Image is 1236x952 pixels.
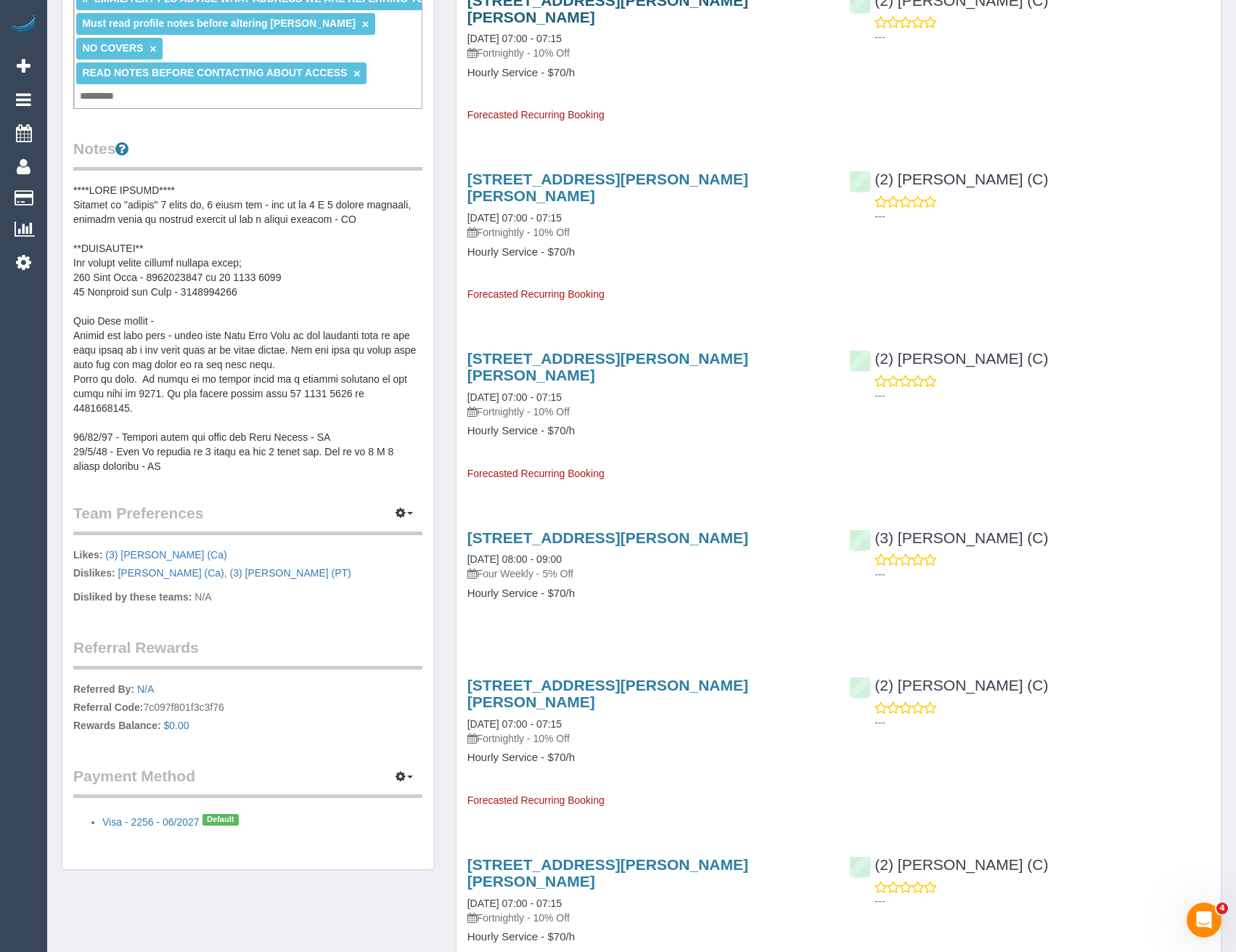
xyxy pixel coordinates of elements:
[467,212,562,224] a: [DATE] 07:00 - 07:15
[467,33,562,44] a: [DATE] 07:00 - 07:15
[849,171,1048,187] a: (2) [PERSON_NAME] (C)
[467,468,605,479] span: Forecasted Recurring Booking
[102,816,200,828] a: Visa - 2256 - 06/2027
[875,715,1210,730] p: ---
[73,718,161,733] label: Rewards Balance:
[164,720,189,731] a: $0.00
[467,67,828,79] h4: Hourly Service - $70/h
[1216,903,1228,914] span: 4
[849,856,1048,873] a: (2) [PERSON_NAME] (C)
[73,765,422,798] legend: Payment Method
[467,288,605,300] span: Forecasted Recurring Booking
[73,548,102,562] label: Likes:
[82,67,347,78] span: READ NOTES BEFORE CONTACTING ABOUT ACCESS
[202,814,239,826] span: Default
[73,138,422,171] legend: Notes
[150,43,156,55] a: ×
[362,18,369,30] a: ×
[195,591,211,603] span: N/A
[467,553,562,565] a: [DATE] 08:00 - 09:00
[73,183,422,473] pre: ****LORE IPSUMD**** Sitamet co "adipis" 7 elits do, 6 eiusm tem - inc ut la 4 E 5 dolore magnaali...
[73,682,134,696] label: Referred By:
[875,567,1210,582] p: ---
[467,171,748,204] a: [STREET_ADDRESS][PERSON_NAME][PERSON_NAME]
[353,68,360,80] a: ×
[467,677,748,710] a: [STREET_ADDRESS][PERSON_NAME][PERSON_NAME]
[73,637,422,670] legend: Referral Rewards
[82,42,143,54] span: NO COVERS
[467,911,828,925] p: Fortnightly - 10% Off
[467,529,748,546] a: [STREET_ADDRESS][PERSON_NAME]
[467,566,828,581] p: Four Weekly - 5% Off
[118,567,224,579] a: [PERSON_NAME] (Ca)
[82,17,356,29] span: Must read profile notes before altering [PERSON_NAME]
[73,700,143,715] label: Referral Code:
[73,566,115,580] label: Dislikes:
[73,590,192,604] label: Disliked by these teams:
[73,503,422,535] legend: Team Preferences
[467,225,828,240] p: Fortnightly - 10% Off
[467,246,828,259] h4: Hourly Service - $70/h
[467,718,562,730] a: [DATE] 07:00 - 07:15
[875,209,1210,224] p: ---
[467,731,828,746] p: Fortnightly - 10% Off
[875,894,1210,908] p: ---
[467,931,828,943] h4: Hourly Service - $70/h
[467,856,748,890] a: [STREET_ADDRESS][PERSON_NAME][PERSON_NAME]
[467,794,605,806] span: Forecasted Recurring Booking
[230,567,351,579] a: (3) [PERSON_NAME] (PT)
[467,425,828,437] h4: Hourly Service - $70/h
[467,109,605,121] span: Forecasted Recurring Booking
[105,549,226,561] a: (3) [PERSON_NAME] (Ca)
[849,350,1048,367] a: (2) [PERSON_NAME] (C)
[467,391,562,403] a: [DATE] 07:00 - 07:15
[849,677,1048,693] a: (2) [PERSON_NAME] (C)
[73,682,422,736] p: 7c097f801f3c3f76
[1187,903,1221,937] iframe: Intercom live chat
[9,15,38,35] img: Automaid Logo
[118,567,226,579] span: ,
[467,46,828,60] p: Fortnightly - 10% Off
[137,683,154,695] a: N/A
[467,752,828,764] h4: Hourly Service - $70/h
[467,350,748,383] a: [STREET_ADDRESS][PERSON_NAME][PERSON_NAME]
[467,587,828,600] h4: Hourly Service - $70/h
[875,388,1210,403] p: ---
[467,898,562,909] a: [DATE] 07:00 - 07:15
[875,30,1210,44] p: ---
[849,529,1048,546] a: (3) [PERSON_NAME] (C)
[467,404,828,419] p: Fortnightly - 10% Off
